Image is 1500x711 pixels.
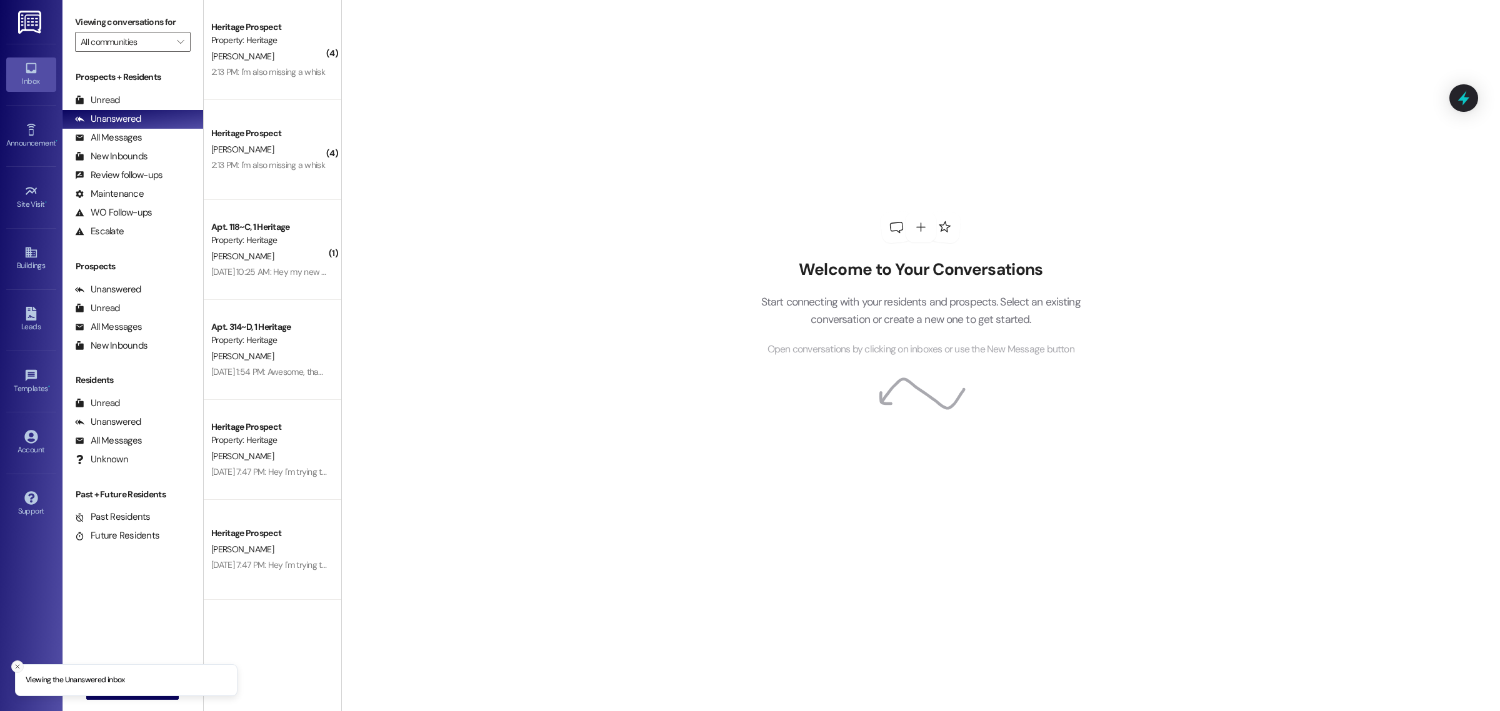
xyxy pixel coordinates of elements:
a: Leads [6,303,56,337]
div: [DATE] 10:25 AM: Hey my new address is [STREET_ADDRESS] For my deposit [211,266,489,277]
div: Property: Heritage [211,234,327,247]
div: [DATE] 7:47 PM: Hey I'm trying to check to see if I bought a parking pass or not, but I can't fin... [211,466,739,477]
div: [DATE] 1:54 PM: Awesome, thank you! [211,366,344,377]
div: New Inbounds [75,150,147,163]
span: [PERSON_NAME] [211,544,274,555]
div: Unread [75,302,120,315]
div: Prospects [62,260,203,273]
div: [DATE] 7:47 PM: Hey I'm trying to check to see if I bought a parking pass or not, but I can't fin... [211,559,739,570]
div: Review follow-ups [75,169,162,182]
span: • [45,198,47,207]
div: 2:13 PM: I'm also missing a whisk [211,66,325,77]
label: Viewing conversations for [75,12,191,32]
div: Property: Heritage [211,34,327,47]
p: Start connecting with your residents and prospects. Select an existing conversation or create a n... [742,293,1099,329]
a: Support [6,487,56,521]
div: Heritage Prospect [211,527,327,540]
div: Unanswered [75,415,141,429]
a: Templates • [6,365,56,399]
span: [PERSON_NAME] [211,351,274,362]
h2: Welcome to Your Conversations [742,260,1099,280]
div: Property: Heritage [211,434,327,447]
div: 2:13 PM: I'm also missing a whisk [211,159,325,171]
div: All Messages [75,321,142,334]
div: Apt. 314~D, 1 Heritage [211,321,327,334]
a: Account [6,426,56,460]
a: Site Visit • [6,181,56,214]
div: Unknown [75,453,128,466]
div: Escalate [75,225,124,238]
div: Prospects + Residents [62,71,203,84]
span: Open conversations by clicking on inboxes or use the New Message button [767,342,1074,357]
div: Past Residents [75,510,151,524]
div: Unread [75,94,120,107]
div: Unanswered [75,283,141,296]
input: All communities [81,32,171,52]
button: Close toast [11,660,24,673]
i:  [177,37,184,47]
div: Heritage Prospect [211,620,327,634]
div: Heritage Prospect [211,21,327,34]
span: • [56,137,57,146]
div: Heritage Prospect [211,420,327,434]
span: [PERSON_NAME] [211,251,274,262]
div: Apt. 118~C, 1 Heritage [211,221,327,234]
a: Inbox [6,57,56,91]
p: Viewing the Unanswered inbox [26,675,125,686]
div: Heritage Prospect [211,127,327,140]
div: All Messages [75,434,142,447]
a: Buildings [6,242,56,276]
span: [PERSON_NAME] [211,450,274,462]
div: Unanswered [75,112,141,126]
span: • [48,382,50,391]
div: Unread [75,397,120,410]
div: WO Follow-ups [75,206,152,219]
span: [PERSON_NAME] [211,144,274,155]
div: Future Residents [75,529,159,542]
img: ResiDesk Logo [18,11,44,34]
div: Past + Future Residents [62,488,203,501]
div: All Messages [75,131,142,144]
div: New Inbounds [75,339,147,352]
span: [PERSON_NAME] [211,51,274,62]
div: Residents [62,374,203,387]
div: Maintenance [75,187,144,201]
div: Property: Heritage [211,334,327,347]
